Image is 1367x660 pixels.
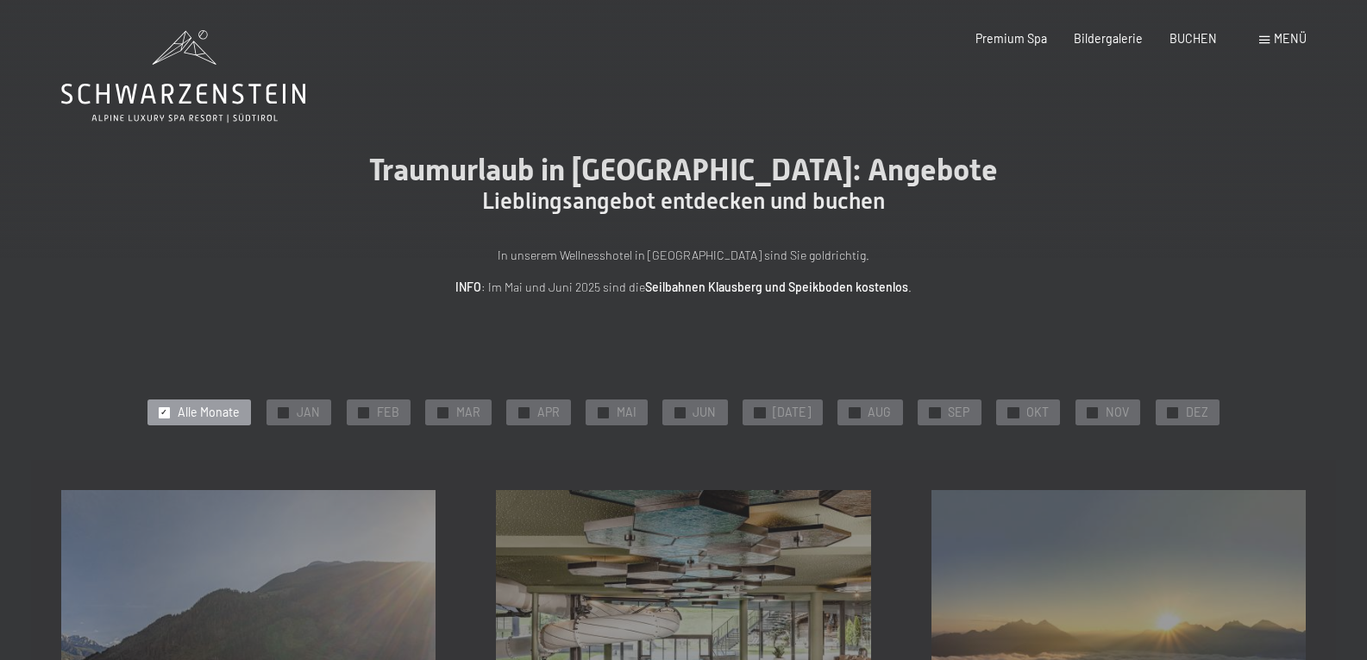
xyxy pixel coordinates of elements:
[377,404,399,421] span: FEB
[1186,404,1208,421] span: DEZ
[1026,404,1049,421] span: OKT
[520,407,527,418] span: ✓
[599,407,606,418] span: ✓
[1169,407,1176,418] span: ✓
[160,407,167,418] span: ✓
[1169,31,1217,46] a: BUCHEN
[456,404,480,421] span: MAR
[1089,407,1096,418] span: ✓
[975,31,1047,46] a: Premium Spa
[304,246,1063,266] p: In unserem Wellnesshotel in [GEOGRAPHIC_DATA] sind Sie goldrichtig.
[868,404,891,421] span: AUG
[1074,31,1143,46] a: Bildergalerie
[297,404,320,421] span: JAN
[1274,31,1307,46] span: Menü
[178,404,240,421] span: Alle Monate
[645,280,908,294] strong: Seilbahnen Klausberg und Speikboden kostenlos
[360,407,367,418] span: ✓
[693,404,716,421] span: JUN
[455,280,481,294] strong: INFO
[773,404,811,421] span: [DATE]
[676,407,683,418] span: ✓
[1106,404,1129,421] span: NOV
[369,152,998,187] span: Traumurlaub in [GEOGRAPHIC_DATA]: Angebote
[537,404,560,421] span: APR
[931,407,938,418] span: ✓
[1010,407,1017,418] span: ✓
[851,407,858,418] span: ✓
[948,404,969,421] span: SEP
[279,407,286,418] span: ✓
[617,404,636,421] span: MAI
[756,407,763,418] span: ✓
[439,407,446,418] span: ✓
[482,188,885,214] span: Lieblingsangebot entdecken und buchen
[304,278,1063,298] p: : Im Mai und Juni 2025 sind die .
